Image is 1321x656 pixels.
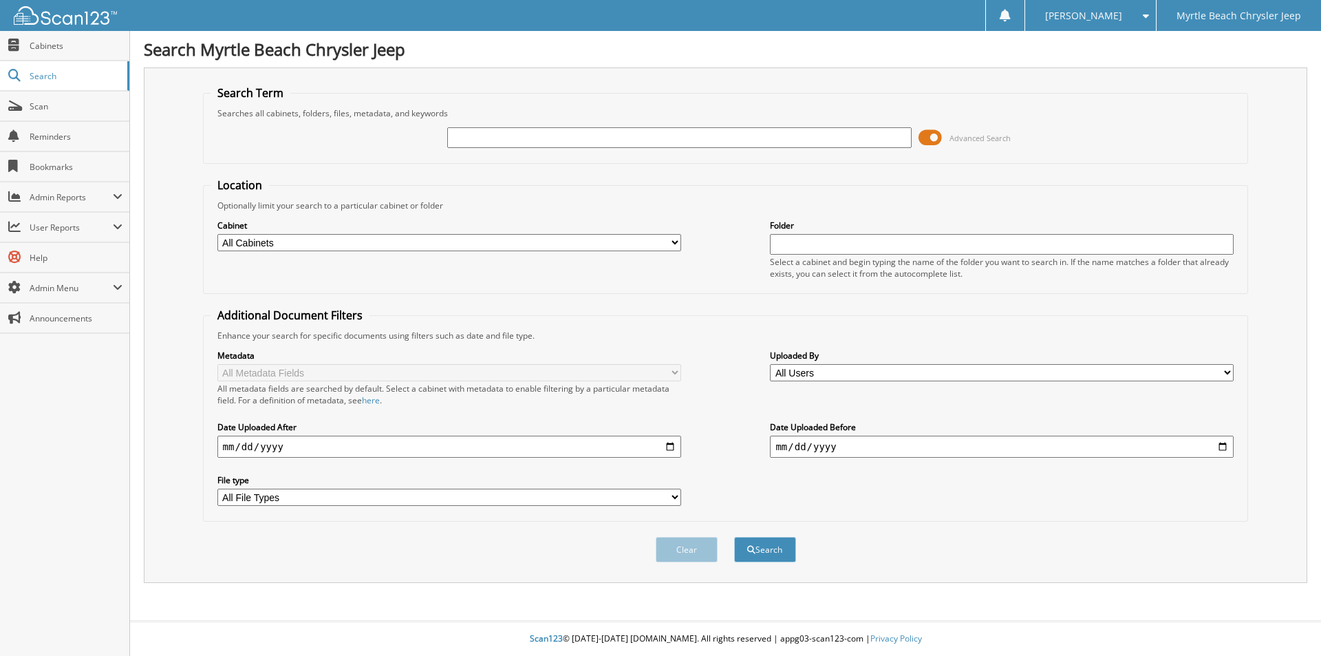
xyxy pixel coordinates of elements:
[130,622,1321,656] div: © [DATE]-[DATE] [DOMAIN_NAME]. All rights reserved | appg03-scan123-com |
[30,40,122,52] span: Cabinets
[144,38,1307,61] h1: Search Myrtle Beach Chrysler Jeep
[30,70,120,82] span: Search
[211,178,269,193] legend: Location
[30,131,122,142] span: Reminders
[30,252,122,264] span: Help
[1045,12,1122,20] span: [PERSON_NAME]
[770,421,1234,433] label: Date Uploaded Before
[211,200,1241,211] div: Optionally limit your search to a particular cabinet or folder
[734,537,796,562] button: Search
[217,350,681,361] label: Metadata
[362,394,380,406] a: here
[770,256,1234,279] div: Select a cabinet and begin typing the name of the folder you want to search in. If the name match...
[217,421,681,433] label: Date Uploaded After
[30,222,113,233] span: User Reports
[211,85,290,100] legend: Search Term
[211,107,1241,119] div: Searches all cabinets, folders, files, metadata, and keywords
[30,282,113,294] span: Admin Menu
[656,537,718,562] button: Clear
[30,100,122,112] span: Scan
[217,436,681,458] input: start
[770,436,1234,458] input: end
[870,633,922,644] a: Privacy Policy
[14,6,117,25] img: scan123-logo-white.svg
[217,220,681,231] label: Cabinet
[217,474,681,486] label: File type
[770,220,1234,231] label: Folder
[30,313,122,324] span: Announcements
[770,350,1234,361] label: Uploaded By
[211,308,369,323] legend: Additional Document Filters
[211,330,1241,341] div: Enhance your search for specific documents using filters such as date and file type.
[1177,12,1301,20] span: Myrtle Beach Chrysler Jeep
[217,383,681,406] div: All metadata fields are searched by default. Select a cabinet with metadata to enable filtering b...
[30,191,113,203] span: Admin Reports
[530,633,563,644] span: Scan123
[30,161,122,173] span: Bookmarks
[949,133,1011,143] span: Advanced Search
